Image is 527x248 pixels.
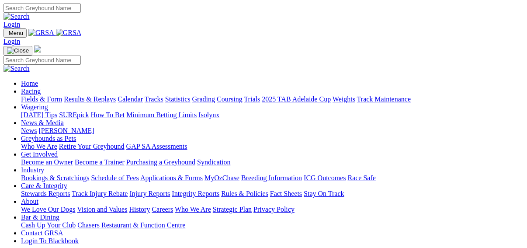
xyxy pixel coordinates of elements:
img: Search [3,13,30,21]
a: Contact GRSA [21,229,63,237]
input: Search [3,3,81,13]
a: Login To Blackbook [21,237,79,245]
a: Strategic Plan [213,206,252,213]
a: ICG Outcomes [304,174,346,182]
a: Fields & Form [21,95,62,103]
input: Search [3,56,81,65]
a: About [21,198,38,205]
a: Isolynx [198,111,219,119]
a: Track Injury Rebate [72,190,128,197]
a: Bar & Dining [21,213,59,221]
a: Retire Your Greyhound [59,143,125,150]
a: Greyhounds as Pets [21,135,76,142]
a: Vision and Values [77,206,127,213]
img: GRSA [56,29,82,37]
a: Weights [333,95,355,103]
a: Race Safe [347,174,375,182]
button: Toggle navigation [3,46,32,56]
a: Who We Are [175,206,211,213]
div: News & Media [21,127,524,135]
a: Careers [152,206,173,213]
a: Schedule of Fees [91,174,139,182]
a: Injury Reports [129,190,170,197]
a: Results & Replays [64,95,116,103]
a: Syndication [197,158,230,166]
button: Toggle navigation [3,28,27,38]
a: Stay On Track [304,190,344,197]
a: Tracks [145,95,163,103]
a: Login [3,38,20,45]
a: Applications & Forms [140,174,203,182]
div: Get Involved [21,158,524,166]
a: SUREpick [59,111,89,119]
a: Fact Sheets [270,190,302,197]
a: [DATE] Tips [21,111,57,119]
span: Menu [9,30,23,36]
a: We Love Our Dogs [21,206,75,213]
a: Bookings & Scratchings [21,174,89,182]
a: Wagering [21,103,48,111]
a: Privacy Policy [253,206,295,213]
div: Care & Integrity [21,190,524,198]
a: Integrity Reports [172,190,219,197]
a: Cash Up Your Club [21,221,76,229]
a: How To Bet [91,111,125,119]
img: Close [7,47,29,54]
img: logo-grsa-white.png [34,45,41,52]
div: About [21,206,524,213]
a: Minimum Betting Limits [126,111,197,119]
a: News [21,127,37,134]
a: MyOzChase [205,174,239,182]
a: Trials [244,95,260,103]
a: Who We Are [21,143,57,150]
a: Racing [21,87,41,95]
div: Greyhounds as Pets [21,143,524,150]
a: GAP SA Assessments [126,143,187,150]
a: Coursing [217,95,243,103]
a: Breeding Information [241,174,302,182]
a: 2025 TAB Adelaide Cup [262,95,331,103]
a: Track Maintenance [357,95,411,103]
a: Stewards Reports [21,190,70,197]
a: Login [3,21,20,28]
a: [PERSON_NAME] [38,127,94,134]
a: Statistics [165,95,191,103]
a: Become an Owner [21,158,73,166]
div: Racing [21,95,524,103]
a: News & Media [21,119,64,126]
a: Industry [21,166,44,174]
a: Chasers Restaurant & Function Centre [77,221,185,229]
a: Grading [192,95,215,103]
div: Industry [21,174,524,182]
a: History [129,206,150,213]
a: Home [21,80,38,87]
a: Purchasing a Greyhound [126,158,195,166]
a: Care & Integrity [21,182,67,189]
a: Calendar [118,95,143,103]
a: Rules & Policies [221,190,268,197]
img: GRSA [28,29,54,37]
div: Bar & Dining [21,221,524,229]
a: Become a Trainer [75,158,125,166]
div: Wagering [21,111,524,119]
a: Get Involved [21,150,58,158]
img: Search [3,65,30,73]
